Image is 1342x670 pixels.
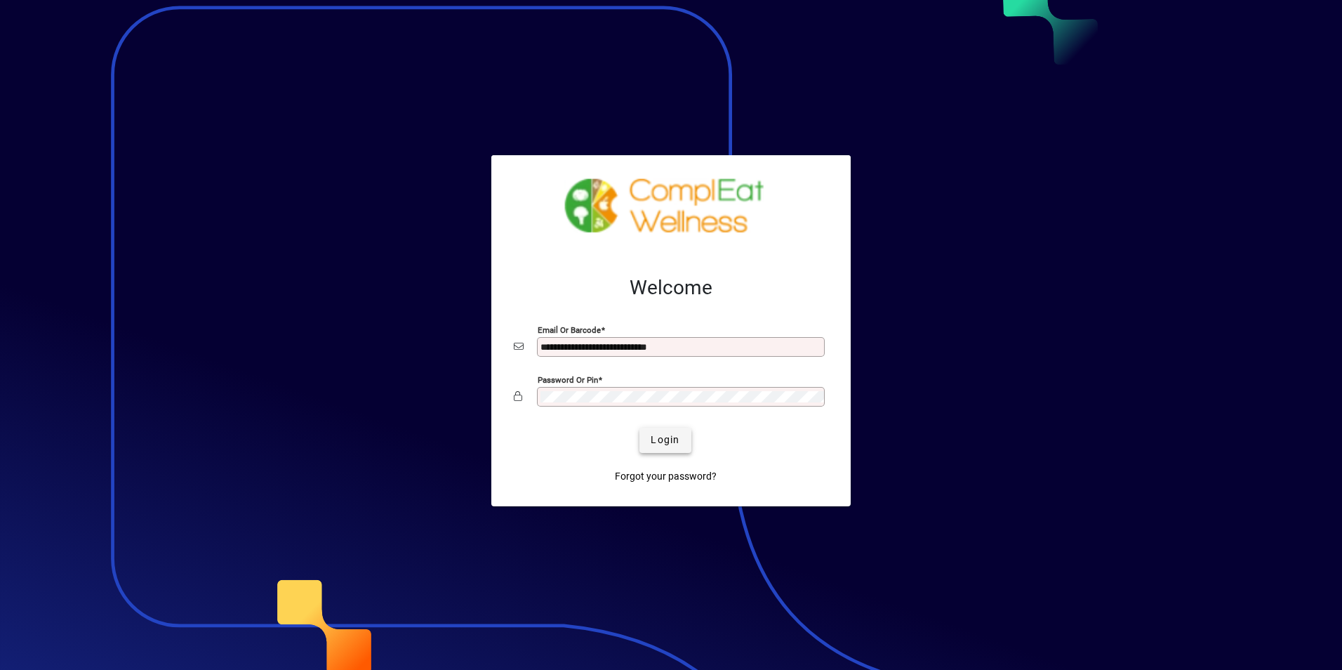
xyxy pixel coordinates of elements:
[639,428,691,453] button: Login
[538,374,598,384] mat-label: Password or Pin
[615,469,717,484] span: Forgot your password?
[514,276,828,300] h2: Welcome
[651,433,679,447] span: Login
[609,464,722,490] a: Forgot your password?
[538,324,601,334] mat-label: Email or Barcode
